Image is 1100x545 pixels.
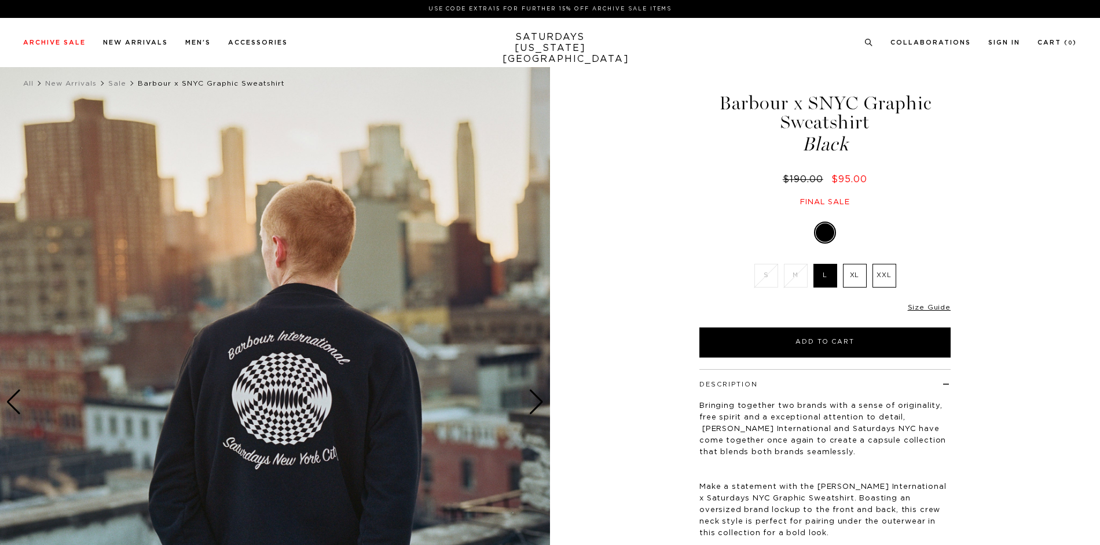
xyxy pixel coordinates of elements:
label: Black [816,223,834,242]
label: XXL [872,264,896,288]
del: $190.00 [783,175,828,184]
a: Collaborations [890,39,971,46]
p: Use Code EXTRA15 for Further 15% Off Archive Sale Items [28,5,1072,13]
span: $95.00 [831,175,867,184]
a: New Arrivals [103,39,168,46]
p: Make a statement with the [PERSON_NAME] International x Saturdays NYC Graphic Sweatshirt. Boastin... [699,481,951,539]
a: Men's [185,39,211,46]
p: Bringing together two brands with a sense of originality, free spirit and a exceptional attention... [699,400,951,458]
a: Cart (0) [1037,39,1077,46]
small: 0 [1068,40,1073,46]
span: Barbour x SNYC Graphic Sweatshirt [138,80,285,87]
label: L [813,264,837,288]
h1: Barbour x SNYC Graphic Sweatshirt [698,94,952,154]
a: Sign In [988,39,1020,46]
div: Final sale [698,197,952,207]
a: Size Guide [908,304,951,311]
a: All [23,80,34,87]
div: Previous slide [6,389,21,415]
a: SATURDAYS[US_STATE][GEOGRAPHIC_DATA] [503,32,598,65]
label: XL [843,264,867,288]
button: Add to Cart [699,327,951,358]
span: Black [698,135,952,154]
a: Archive Sale [23,39,86,46]
div: Next slide [529,389,544,415]
a: New Arrivals [45,80,97,87]
button: Description [699,381,758,388]
a: Accessories [228,39,288,46]
a: Sale [108,80,126,87]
